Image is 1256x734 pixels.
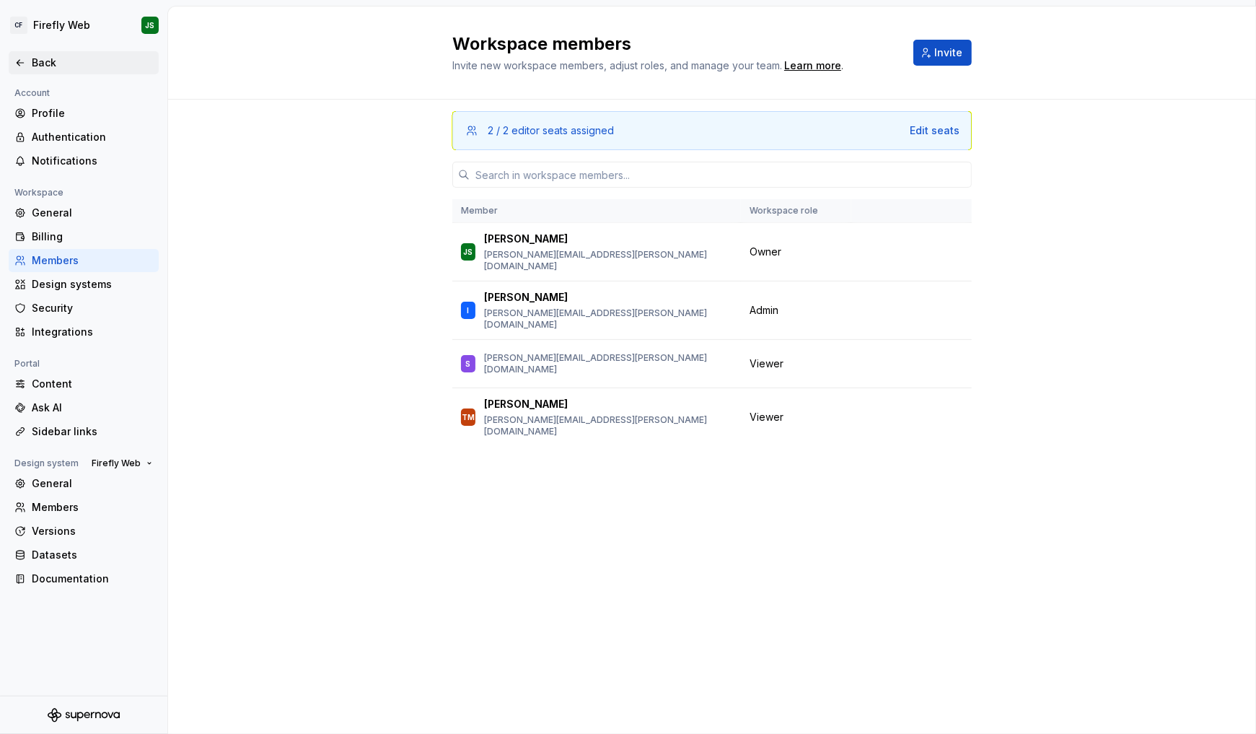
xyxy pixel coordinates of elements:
[3,9,164,41] button: CFFirefly WebJS
[741,199,851,223] th: Workspace role
[32,301,153,315] div: Security
[146,19,155,31] div: JS
[470,162,972,188] input: Search in workspace members...
[32,476,153,491] div: General
[9,320,159,344] a: Integrations
[750,357,783,371] span: Viewer
[32,500,153,515] div: Members
[452,32,896,56] h2: Workspace members
[9,567,159,590] a: Documentation
[32,106,153,121] div: Profile
[9,225,159,248] a: Billing
[484,397,568,411] p: [PERSON_NAME]
[33,18,90,32] div: Firefly Web
[484,232,568,246] p: [PERSON_NAME]
[750,410,783,424] span: Viewer
[9,201,159,224] a: General
[9,249,159,272] a: Members
[484,414,732,437] p: [PERSON_NAME][EMAIL_ADDRESS][PERSON_NAME][DOMAIN_NAME]
[452,199,741,223] th: Member
[32,548,153,562] div: Datasets
[488,123,614,138] div: 2 / 2 editor seats assigned
[9,102,159,125] a: Profile
[32,130,153,144] div: Authentication
[462,410,475,424] div: TM
[32,524,153,538] div: Versions
[32,325,153,339] div: Integrations
[9,520,159,543] a: Versions
[32,277,153,292] div: Design systems
[9,273,159,296] a: Design systems
[32,56,153,70] div: Back
[9,355,45,372] div: Portal
[32,424,153,439] div: Sidebar links
[32,154,153,168] div: Notifications
[9,496,159,519] a: Members
[9,420,159,443] a: Sidebar links
[9,51,159,74] a: Back
[32,572,153,586] div: Documentation
[32,230,153,244] div: Billing
[484,249,732,272] p: [PERSON_NAME][EMAIL_ADDRESS][PERSON_NAME][DOMAIN_NAME]
[10,17,27,34] div: CF
[32,377,153,391] div: Content
[92,458,141,469] span: Firefly Web
[48,708,120,722] svg: Supernova Logo
[9,455,84,472] div: Design system
[9,126,159,149] a: Authentication
[452,59,782,71] span: Invite new workspace members, adjust roles, and manage your team.
[910,123,959,138] button: Edit seats
[934,45,962,60] span: Invite
[484,352,732,375] p: [PERSON_NAME][EMAIL_ADDRESS][PERSON_NAME][DOMAIN_NAME]
[32,253,153,268] div: Members
[32,206,153,220] div: General
[484,307,732,331] p: [PERSON_NAME][EMAIL_ADDRESS][PERSON_NAME][DOMAIN_NAME]
[750,245,781,259] span: Owner
[9,84,56,102] div: Account
[32,401,153,415] div: Ask AI
[484,290,568,305] p: [PERSON_NAME]
[9,184,69,201] div: Workspace
[466,357,471,371] div: S
[9,372,159,396] a: Content
[784,58,841,73] a: Learn more
[750,303,778,318] span: Admin
[467,303,470,318] div: I
[464,245,473,259] div: JS
[9,297,159,320] a: Security
[9,543,159,567] a: Datasets
[913,40,972,66] button: Invite
[9,149,159,172] a: Notifications
[782,61,843,71] span: .
[9,472,159,495] a: General
[9,396,159,419] a: Ask AI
